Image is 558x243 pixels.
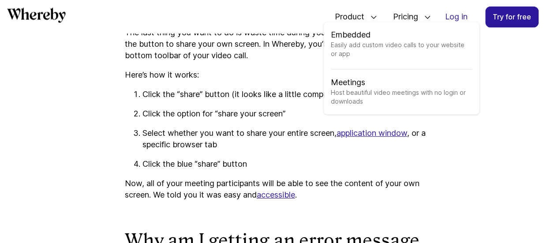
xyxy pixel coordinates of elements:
[438,7,475,27] a: Log in
[384,2,420,31] span: Pricing
[331,41,472,69] span: Easily add custom video calls to your website or app
[337,128,407,138] a: application window
[142,158,434,170] p: Click the blue “share” button
[257,190,295,199] a: accessible
[331,88,472,107] span: Host beautiful video meetings with no login or downloads
[142,89,434,100] p: Click the “share” button (it looks like a little computer monitor)
[7,7,66,26] a: Whereby
[125,178,434,201] p: Now, all of your meeting participants will be able to see the content of your own screen. We told...
[485,6,539,27] a: Try for free
[331,29,472,69] a: EmbeddedEasily add custom video calls to your website or app
[125,27,434,61] p: The last thing you want to do is waste time during your meeting by trying to find the button to s...
[331,76,472,107] a: MeetingsHost beautiful video meetings with no login or downloads
[142,108,434,120] p: Click the option for “share your screen”
[142,127,434,150] p: Select whether you want to share your entire screen, , or a specific browser tab
[125,69,434,81] p: Here’s how it works:
[7,7,66,22] svg: Whereby
[326,2,367,31] span: Product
